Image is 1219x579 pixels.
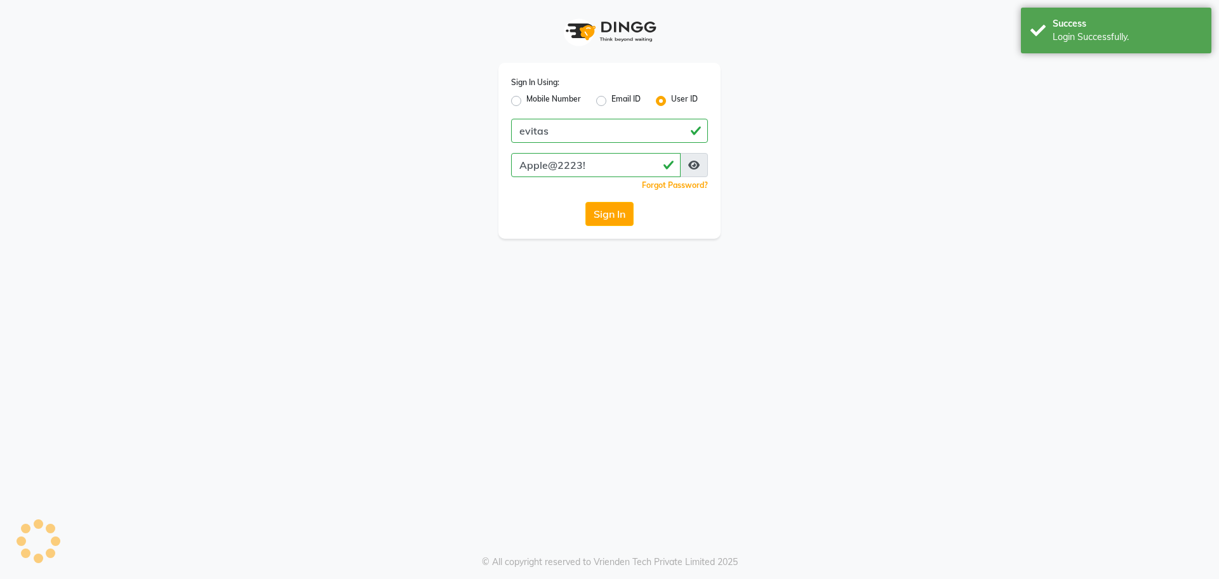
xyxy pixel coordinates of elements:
img: logo1.svg [559,13,660,50]
button: Sign In [585,202,634,226]
div: Success [1053,17,1202,30]
label: Email ID [611,93,641,109]
input: Username [511,119,708,143]
label: Sign In Using: [511,77,559,88]
input: Username [511,153,681,177]
a: Forgot Password? [642,180,708,190]
label: Mobile Number [526,93,581,109]
label: User ID [671,93,698,109]
div: Login Successfully. [1053,30,1202,44]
